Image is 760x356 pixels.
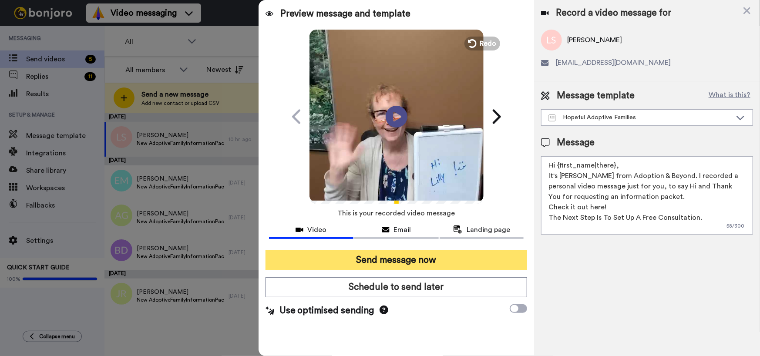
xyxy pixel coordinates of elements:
[541,156,753,235] textarea: Hi {first_name|there}, It's [PERSON_NAME] from Adoption & Beyond. I recorded a personal video mes...
[338,204,455,223] span: This is your recorded video message
[706,89,753,102] button: What is this?
[394,225,411,235] span: Email
[266,250,528,270] button: Send message now
[548,113,732,122] div: Hopeful Adoptive Families
[548,114,556,121] img: Message-temps.svg
[557,89,635,102] span: Message template
[279,304,374,317] span: Use optimised sending
[557,136,595,149] span: Message
[266,277,528,297] button: Schedule to send later
[556,57,671,68] span: [EMAIL_ADDRESS][DOMAIN_NAME]
[467,225,510,235] span: Landing page
[308,225,327,235] span: Video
